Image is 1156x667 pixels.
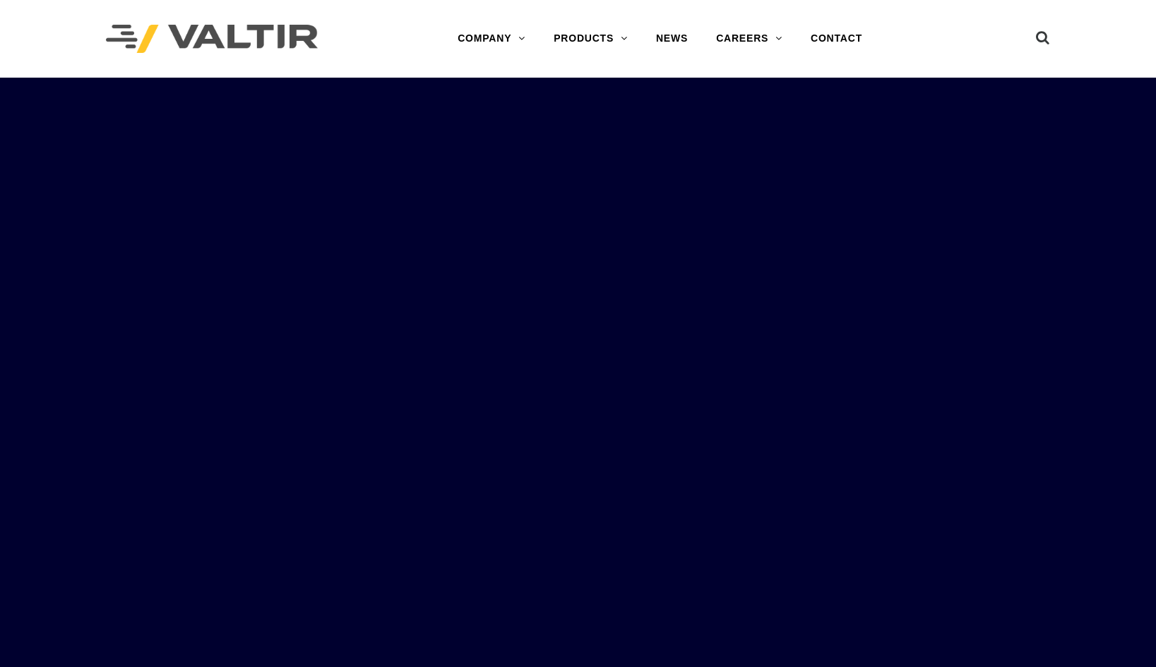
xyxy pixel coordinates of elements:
[797,25,876,53] a: CONTACT
[642,25,702,53] a: NEWS
[443,25,540,53] a: COMPANY
[540,25,642,53] a: PRODUCTS
[702,25,797,53] a: CAREERS
[106,25,318,54] img: Valtir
